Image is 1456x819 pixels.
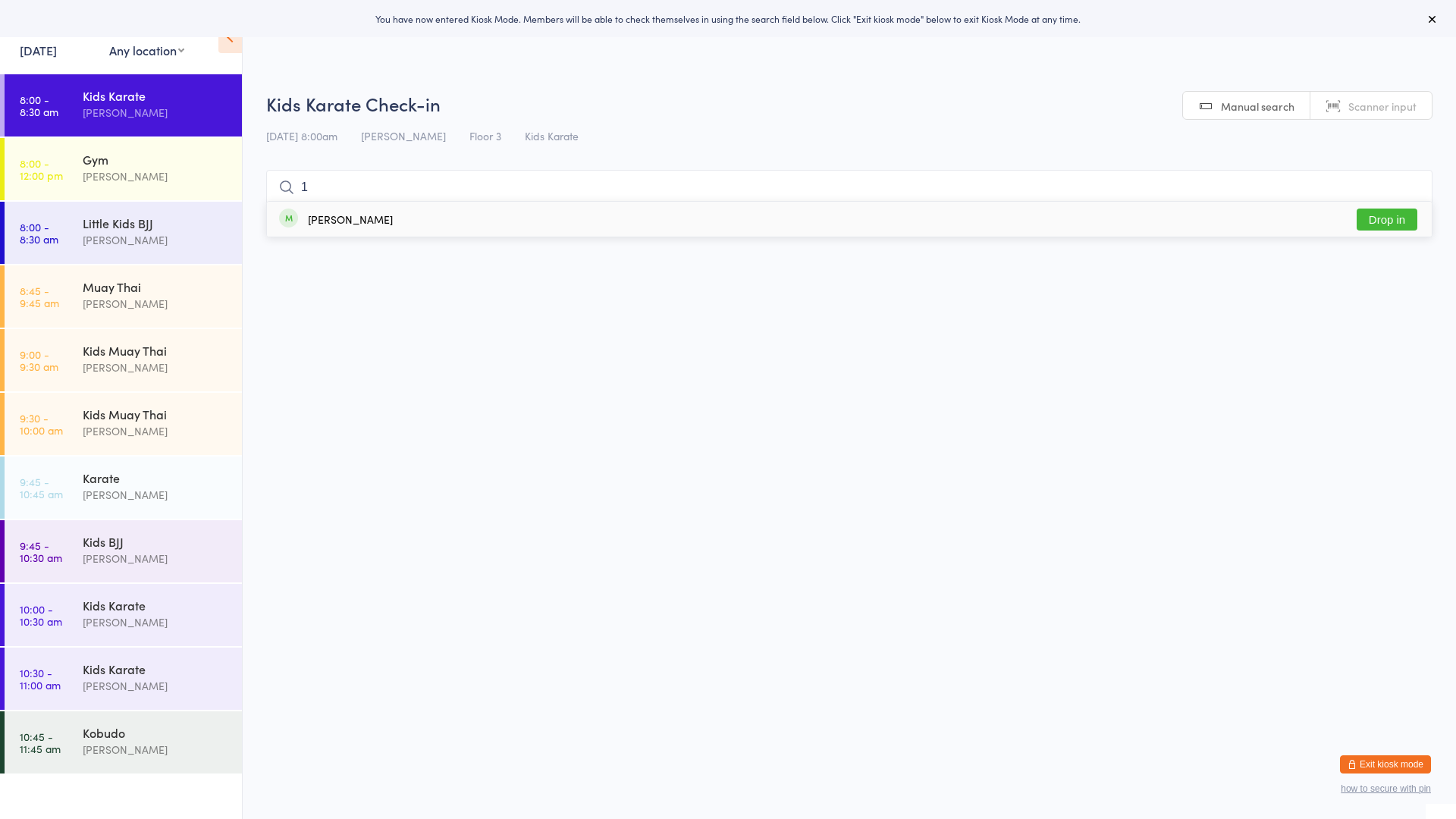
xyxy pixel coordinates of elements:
div: Kids BJJ [83,533,229,550]
time: 10:30 - 11:00 am [20,667,61,691]
a: 10:45 -11:45 amKobudo[PERSON_NAME] [5,711,242,773]
span: Floor 3 [469,128,501,143]
time: 8:00 - 12:00 pm [20,157,63,181]
time: 9:00 - 9:30 am [20,348,58,372]
div: [PERSON_NAME] [83,168,229,185]
div: [PERSON_NAME] [83,359,229,376]
div: [PERSON_NAME] [308,213,393,225]
a: 8:00 -8:30 amKids Karate[PERSON_NAME] [5,74,242,136]
a: 9:00 -9:30 amKids Muay Thai[PERSON_NAME] [5,329,242,391]
div: [PERSON_NAME] [83,677,229,695]
div: Kobudo [83,724,229,741]
a: 9:45 -10:30 amKids BJJ[PERSON_NAME] [5,520,242,582]
div: [PERSON_NAME] [83,741,229,758]
div: Any location [109,42,184,58]
time: 8:00 - 8:30 am [20,93,58,118]
div: Kids Karate [83,661,229,677]
a: 8:00 -8:30 amLittle Kids BJJ[PERSON_NAME] [5,202,242,264]
a: 9:30 -10:00 amKids Muay Thai[PERSON_NAME] [5,393,242,455]
time: 10:45 - 11:45 am [20,730,61,755]
input: Search [266,170,1432,205]
span: Kids Karate [525,128,579,143]
a: 10:00 -10:30 amKids Karate[PERSON_NAME] [5,584,242,646]
div: Little Kids BJJ [83,215,229,231]
a: 8:00 -12:00 pmGym[PERSON_NAME] [5,138,242,200]
div: [PERSON_NAME] [83,422,229,440]
div: Muay Thai [83,278,229,295]
div: [PERSON_NAME] [83,613,229,631]
button: how to secure with pin [1341,783,1431,794]
a: 8:45 -9:45 amMuay Thai[PERSON_NAME] [5,265,242,328]
div: Kids Karate [83,87,229,104]
div: Kids Muay Thai [83,342,229,359]
div: Kids Karate [83,597,229,613]
div: [PERSON_NAME] [83,550,229,567]
button: Drop in [1357,209,1417,231]
div: Karate [83,469,229,486]
time: 9:45 - 10:45 am [20,475,63,500]
time: 10:00 - 10:30 am [20,603,62,627]
a: 9:45 -10:45 amKarate[PERSON_NAME] [5,457,242,519]
span: [PERSON_NAME] [361,128,446,143]
time: 9:45 - 10:30 am [20,539,62,563]
div: [PERSON_NAME] [83,231,229,249]
span: Manual search [1221,99,1294,114]
button: Exit kiosk mode [1340,755,1431,773]
time: 9:30 - 10:00 am [20,412,63,436]
span: [DATE] 8:00am [266,128,337,143]
a: 10:30 -11:00 amKids Karate[PERSON_NAME] [5,648,242,710]
div: You have now entered Kiosk Mode. Members will be able to check themselves in using the search fie... [24,12,1432,25]
div: [PERSON_NAME] [83,104,229,121]
span: Scanner input [1348,99,1417,114]
a: [DATE] [20,42,57,58]
div: Gym [83,151,229,168]
h2: Kids Karate Check-in [266,91,1432,116]
time: 8:00 - 8:30 am [20,221,58,245]
time: 8:45 - 9:45 am [20,284,59,309]
div: [PERSON_NAME] [83,295,229,312]
div: [PERSON_NAME] [83,486,229,504]
div: Kids Muay Thai [83,406,229,422]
